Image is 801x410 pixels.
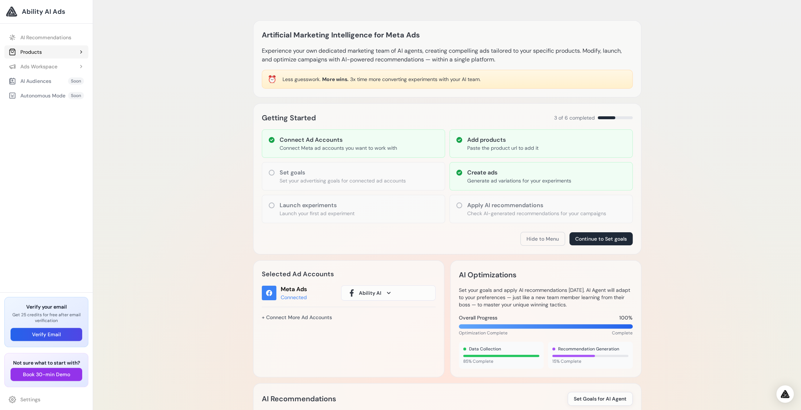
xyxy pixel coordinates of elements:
button: Ability AI [341,285,436,301]
div: AI Audiences [9,77,51,85]
span: More wins. [322,76,349,83]
span: 100% [619,314,633,321]
h3: Not sure what to start with? [11,359,82,366]
span: Data Collection [469,346,501,352]
p: Get 25 credits for free after email verification [11,312,82,323]
button: Products [4,45,88,59]
span: 15% Complete [552,358,628,364]
h3: Add products [467,136,538,144]
span: Set Goals for AI Agent [574,395,626,402]
button: Verify Email [11,328,82,341]
p: Check AI-generated recommendations for your campaigns [467,210,606,217]
div: Ads Workspace [9,63,57,70]
a: Ability AI Ads [6,6,87,17]
span: 3x time more converting experiments with your AI team. [350,76,481,83]
span: Soon [68,92,84,99]
p: Set your advertising goals for connected ad accounts [280,177,406,184]
p: Set your goals and apply AI recommendations [DATE]. AI Agent will adapt to your preferences — jus... [459,286,633,308]
span: Ability AI Ads [22,7,65,17]
div: Connected [281,294,307,301]
p: Experience your own dedicated marketing team of AI agents, creating compelling ads tailored to yo... [262,47,633,64]
h3: Launch experiments [280,201,355,210]
button: Continue to Set goals [569,232,633,245]
h2: Getting Started [262,112,316,124]
div: Meta Ads [281,285,307,294]
div: Products [9,48,42,56]
a: Settings [4,393,88,406]
button: Set Goals for AI Agent [568,392,633,406]
span: Complete [612,330,633,336]
span: Recommendation Generation [558,346,619,352]
p: Paste the product url to add it [467,144,538,152]
div: Autonomous Mode [9,92,65,99]
h3: Apply AI recommendations [467,201,606,210]
h3: Set goals [280,168,406,177]
button: Book 30-min Demo [11,368,82,381]
h2: AI Optimizations [459,269,516,281]
span: 85% Complete [463,358,539,364]
span: 3 of 6 completed [554,114,595,121]
span: Optimization Complete [459,330,508,336]
h3: Verify your email [11,303,82,310]
span: Overall Progress [459,314,497,321]
span: Less guesswork. [283,76,321,83]
a: AI Recommendations [4,31,88,44]
button: Hide to Menu [520,232,565,246]
p: Generate ad variations for your experiments [467,177,571,184]
button: Ads Workspace [4,60,88,73]
span: Soon [68,77,84,85]
h2: AI Recommendations [262,393,336,405]
a: + Connect More Ad Accounts [262,311,332,323]
h1: Artificial Marketing Intelligence for Meta Ads [262,29,420,41]
div: ⏰ [268,74,277,84]
h3: Connect Ad Accounts [280,136,397,144]
span: Ability AI [359,289,381,297]
p: Launch your first ad experiment [280,210,355,217]
p: Connect Meta ad accounts you want to work with [280,144,397,152]
h3: Create ads [467,168,571,177]
div: Open Intercom Messenger [776,385,794,403]
h2: Selected Ad Accounts [262,269,436,279]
